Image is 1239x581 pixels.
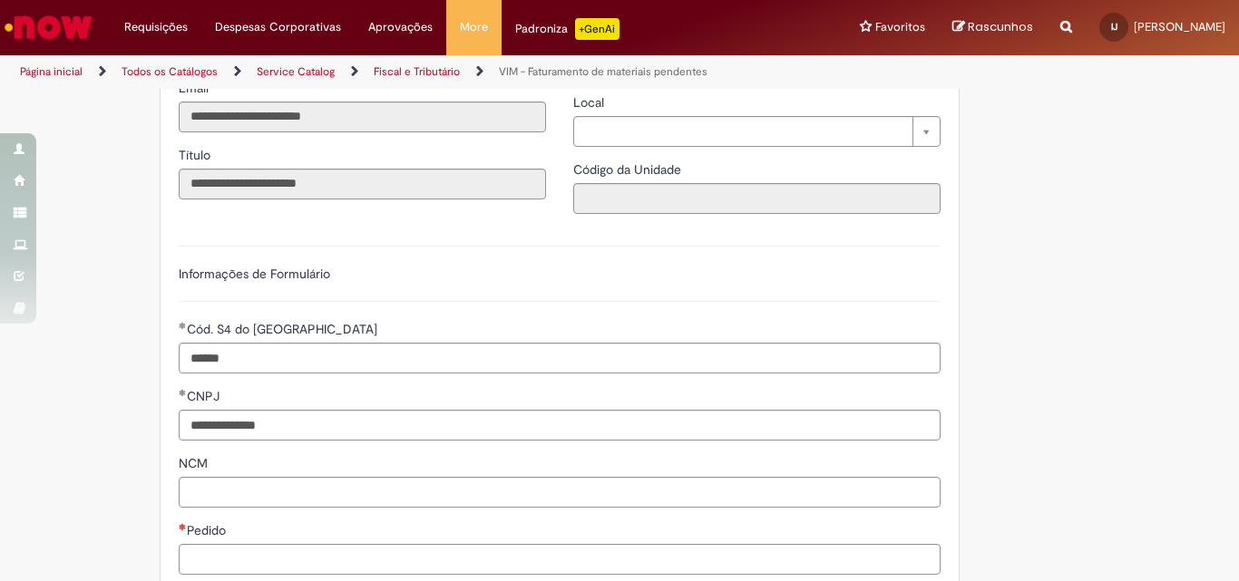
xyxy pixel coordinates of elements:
[368,18,433,36] span: Aprovações
[460,18,488,36] span: More
[179,544,941,575] input: Pedido
[122,64,218,79] a: Todos os Catálogos
[187,522,229,538] span: Pedido
[179,80,212,96] span: Somente leitura - Email
[1111,21,1117,33] span: IJ
[952,19,1033,36] a: Rascunhos
[179,389,187,396] span: Obrigatório Preenchido
[179,322,187,329] span: Obrigatório Preenchido
[575,18,619,40] p: +GenAi
[14,55,813,89] ul: Trilhas de página
[179,169,546,199] input: Título
[179,146,214,164] label: Somente leitura - Título
[968,18,1033,35] span: Rascunhos
[179,147,214,163] span: Somente leitura - Título
[179,477,941,508] input: NCM
[179,343,941,373] input: Cód. S4 do Fornecedor
[573,94,608,111] span: Local
[573,183,941,214] input: Código da Unidade
[1134,19,1225,34] span: [PERSON_NAME]
[179,455,211,471] span: NCM
[187,321,381,337] span: Cód. S4 do [GEOGRAPHIC_DATA]
[257,64,335,79] a: Service Catalog
[179,410,941,441] input: CNPJ
[179,523,187,530] span: Necessários
[179,266,330,282] label: Informações de Formulário
[179,79,212,97] label: Somente leitura - Email
[573,116,941,147] a: Limpar campo Local
[573,160,685,179] label: Somente leitura - Código da Unidade
[124,18,188,36] span: Requisições
[573,161,685,178] span: Somente leitura - Código da Unidade
[187,388,223,404] span: CNPJ
[179,102,546,132] input: Email
[374,64,460,79] a: Fiscal e Tributário
[215,18,341,36] span: Despesas Corporativas
[2,9,95,45] img: ServiceNow
[20,64,83,79] a: Página inicial
[875,18,925,36] span: Favoritos
[499,64,707,79] a: VIM - Faturamento de materiais pendentes
[515,18,619,40] div: Padroniza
